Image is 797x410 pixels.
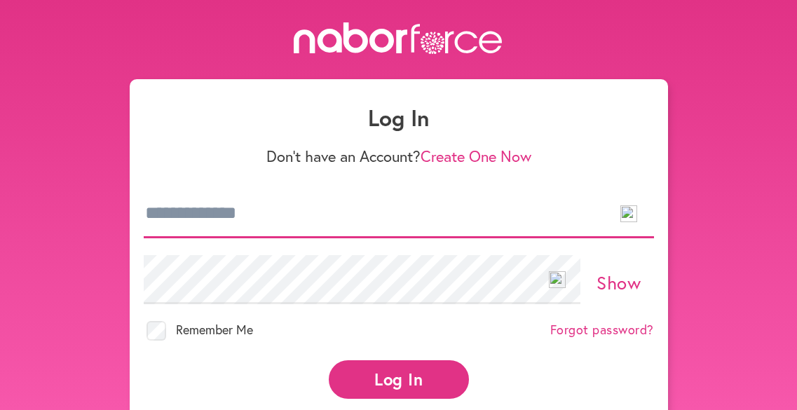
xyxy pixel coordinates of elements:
[549,271,566,288] img: npw-badge-icon.svg
[176,321,253,338] span: Remember Me
[144,147,654,165] p: Don't have an Account?
[550,322,654,338] a: Forgot password?
[597,271,641,294] a: Show
[421,146,531,166] a: Create One Now
[144,104,654,131] h1: Log In
[620,205,637,222] img: npw-badge-icon.svg
[329,360,469,399] button: Log In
